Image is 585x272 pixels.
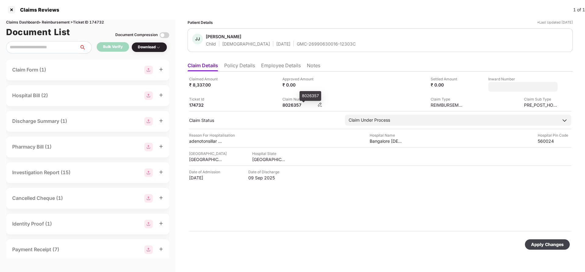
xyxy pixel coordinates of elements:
[282,76,316,82] div: Approved Amount
[144,245,153,254] img: svg+xml;base64,PHN2ZyBpZD0iR3JvdXBfMjg4MTMiIGRhdGEtbmFtZT0iR3JvdXAgMjg4MTMiIHhtbG5zPSJodHRwOi8vd3...
[189,175,223,181] div: [DATE]
[282,102,316,108] div: 8026357
[248,175,282,181] div: 09 Sep 2025
[115,32,158,38] div: Document Compression
[431,102,464,108] div: REIMBURSEMENT
[6,20,169,25] div: Claims Dashboard > Reimbursement > Ticket ID 174732
[189,82,223,88] div: ₹ 8,337.00
[282,82,316,88] div: ₹ 0.00
[159,196,163,200] span: plus
[79,45,92,50] span: search
[156,45,161,50] img: svg+xml;base64,PHN2ZyBpZD0iRHJvcGRvd24tMzJ4MzIiIHhtbG5zPSJodHRwOi8vd3d3LnczLm9yZy8yMDAwL3N2ZyIgd2...
[276,41,290,47] div: [DATE]
[349,117,390,123] div: Claim Under Process
[144,168,153,177] img: svg+xml;base64,PHN2ZyBpZD0iR3JvdXBfMjg4MTMiIGRhdGEtbmFtZT0iR3JvdXAgMjg4MTMiIHhtbG5zPSJodHRwOi8vd3...
[431,82,464,88] div: ₹ 0.00
[538,138,571,144] div: 560024
[297,41,356,47] div: GMC-26990630016-12303C
[144,117,153,126] img: svg+xml;base64,PHN2ZyBpZD0iR3JvdXBfMjg4MTMiIGRhdGEtbmFtZT0iR3JvdXAgMjg4MTMiIHhtbG5zPSJodHRwOi8vd3...
[144,194,153,203] img: svg+xml;base64,PHN2ZyBpZD0iR3JvdXBfMjg4MTMiIGRhdGEtbmFtZT0iR3JvdXAgMjg4MTMiIHhtbG5zPSJodHRwOi8vd3...
[524,102,558,108] div: PRE_POST_HOSPITALIZATION_REIMBURSEMENT
[159,67,163,72] span: plus
[144,66,153,74] img: svg+xml;base64,PHN2ZyBpZD0iR3JvdXBfMjg4MTMiIGRhdGEtbmFtZT0iR3JvdXAgMjg4MTMiIHhtbG5zPSJodHRwOi8vd3...
[206,41,216,47] div: Child
[103,44,123,50] div: Bulk Verify
[12,117,67,125] div: Discharge Summary (1)
[16,7,59,13] div: Claims Reviews
[159,221,163,226] span: plus
[12,66,46,74] div: Claim Form (1)
[138,44,161,50] div: Download
[318,102,322,107] img: svg+xml;base64,PHN2ZyBpZD0iRWRpdC0zMngzMiIgeG1sbnM9Imh0dHA6Ly93d3cudzMub3JnLzIwMDAvc3ZnIiB3aWR0aD...
[159,170,163,174] span: plus
[524,96,558,102] div: Claim Sub Type
[159,93,163,97] span: plus
[300,91,321,101] div: 8026357
[189,138,223,144] div: adenotonsillar hypertrophy
[192,34,203,44] div: JJ
[189,96,223,102] div: Ticket Id
[370,132,403,138] div: Hospital Name
[159,247,163,251] span: plus
[189,102,223,108] div: 174732
[261,62,301,71] li: Employee Details
[12,220,52,228] div: Identity Proof (1)
[159,144,163,149] span: plus
[248,169,282,175] div: Date of Discharge
[189,117,339,123] div: Claim Status
[144,143,153,151] img: svg+xml;base64,PHN2ZyBpZD0iR3JvdXBfMjg4MTMiIGRhdGEtbmFtZT0iR3JvdXAgMjg4MTMiIHhtbG5zPSJodHRwOi8vd3...
[224,62,255,71] li: Policy Details
[370,138,403,144] div: Bangalore [DEMOGRAPHIC_DATA] Hosptital
[222,41,270,47] div: [DEMOGRAPHIC_DATA]
[537,20,573,25] div: *Last Updated [DATE]
[79,41,92,53] button: search
[144,220,153,228] img: svg+xml;base64,PHN2ZyBpZD0iR3JvdXBfMjg4MTMiIGRhdGEtbmFtZT0iR3JvdXAgMjg4MTMiIHhtbG5zPSJodHRwOi8vd3...
[431,96,464,102] div: Claim Type
[252,156,286,162] div: [GEOGRAPHIC_DATA]
[282,96,322,102] div: Claim Number
[189,169,223,175] div: Date of Admission
[562,117,568,123] img: downArrowIcon
[573,6,585,13] div: 1 of 1
[307,62,320,71] li: Notes
[189,156,223,162] div: [GEOGRAPHIC_DATA]
[188,20,213,25] div: Patient Details
[12,194,63,202] div: Cancelled Cheque (1)
[538,132,571,138] div: Hospital Pin Code
[189,132,235,138] div: Reason For Hospitalisation
[159,119,163,123] span: plus
[144,91,153,100] img: svg+xml;base64,PHN2ZyBpZD0iR3JvdXBfMjg4MTMiIGRhdGEtbmFtZT0iR3JvdXAgMjg4MTMiIHhtbG5zPSJodHRwOi8vd3...
[12,143,52,151] div: Pharmacy Bill (1)
[12,169,70,176] div: Investigation Report (15)
[531,241,564,248] div: Apply Changes
[189,151,227,156] div: [GEOGRAPHIC_DATA]
[160,30,169,40] img: svg+xml;base64,PHN2ZyBpZD0iVG9nZ2xlLTMyeDMyIiB4bWxucz0iaHR0cDovL3d3dy53My5vcmcvMjAwMC9zdmciIHdpZH...
[206,34,241,39] div: [PERSON_NAME]
[431,76,464,82] div: Settled Amount
[189,76,223,82] div: Claimed Amount
[188,62,218,71] li: Claim Details
[252,151,286,156] div: Hospital State
[488,76,558,82] div: Inward Number
[12,246,59,253] div: Payment Receipt (7)
[6,25,70,39] h1: Document List
[12,92,48,99] div: Hospital Bill (2)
